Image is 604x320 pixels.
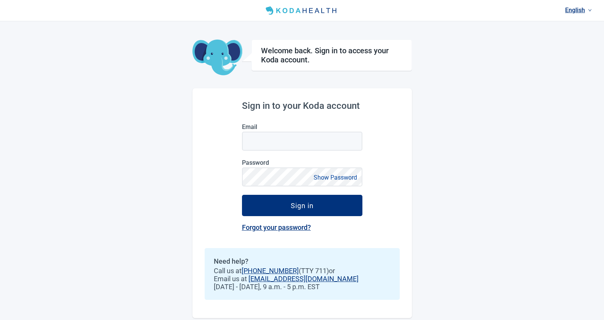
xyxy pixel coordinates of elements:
[588,8,592,12] span: down
[242,159,362,166] label: Password
[562,4,595,16] a: Current language: English
[192,21,412,318] main: Main content
[242,267,299,275] a: [PHONE_NUMBER]
[214,257,391,265] h2: Need help?
[214,275,391,283] span: Email us at
[311,172,359,183] button: Show Password
[242,123,362,131] label: Email
[242,223,311,231] a: Forgot your password?
[214,267,391,275] span: Call us at (TTY 711) or
[192,40,242,76] img: Koda Elephant
[214,283,391,291] span: [DATE] - [DATE], 9 a.m. - 5 p.m. EST
[242,195,362,216] button: Sign in
[291,202,314,209] div: Sign in
[263,5,341,17] img: Koda Health
[242,100,362,111] h2: Sign in to your Koda account
[261,46,402,64] h1: Welcome back. Sign in to access your Koda account.
[248,275,359,283] a: [EMAIL_ADDRESS][DOMAIN_NAME]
